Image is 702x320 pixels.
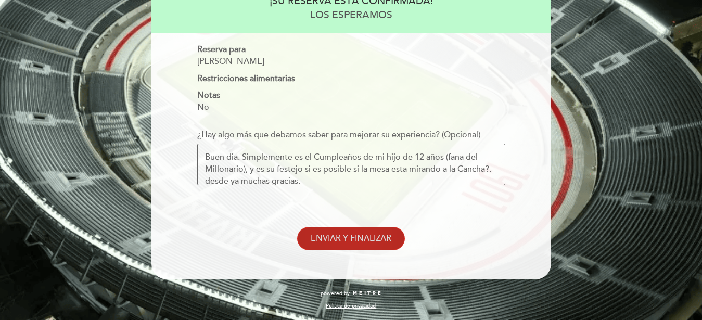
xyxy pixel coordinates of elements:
[321,290,382,297] a: powered by
[321,290,350,297] span: powered by
[197,129,480,141] label: ¿Hay algo más que debamos saber para mejorar su experiencia? (Opcional)
[197,56,505,68] div: [PERSON_NAME]
[197,44,505,56] div: Reserva para
[197,89,505,101] div: Notas
[352,291,382,296] img: MEITRE
[197,73,505,85] div: Restricciones alimentarias
[326,302,376,310] a: Política de privacidad
[311,233,391,244] span: ENVIAR Y FINALIZAR
[161,8,541,22] div: LOS ESPERAMOS
[197,101,505,113] div: No
[297,227,405,250] button: ENVIAR Y FINALIZAR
